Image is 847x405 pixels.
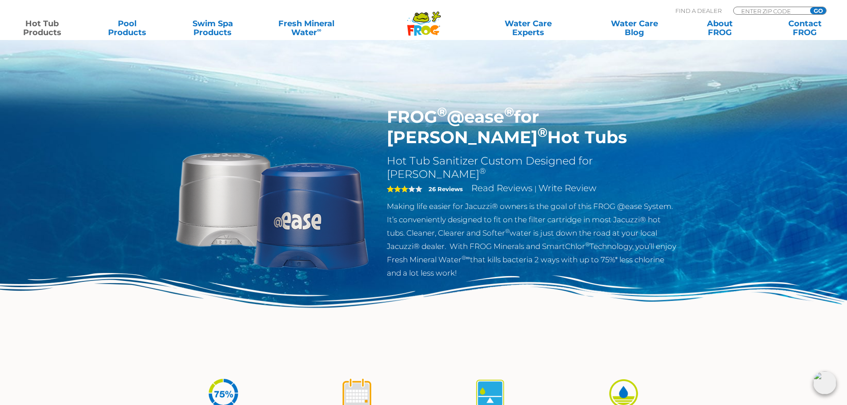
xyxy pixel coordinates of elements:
[505,228,510,234] sup: ®
[437,104,447,120] sup: ®
[180,19,246,37] a: Swim SpaProducts
[387,185,408,192] span: 3
[686,19,753,37] a: AboutFROG
[265,19,348,37] a: Fresh MineralWater∞
[538,183,596,193] a: Write Review
[601,19,667,37] a: Water CareBlog
[813,371,836,394] img: openIcon
[94,19,161,37] a: PoolProducts
[387,107,677,148] h1: FROG @ease for [PERSON_NAME] Hot Tubs
[675,7,722,15] p: Find A Dealer
[387,154,677,181] h2: Hot Tub Sanitizer Custom Designed for [PERSON_NAME]
[538,124,547,140] sup: ®
[534,184,537,193] span: |
[585,241,590,248] sup: ®
[9,19,75,37] a: Hot TubProducts
[810,7,826,14] input: GO
[471,183,533,193] a: Read Reviews
[462,254,470,261] sup: ®∞
[504,104,514,120] sup: ®
[740,7,800,15] input: Zip Code Form
[387,200,677,280] p: Making life easier for Jacuzzi® owners is the goal of this FROG @ease System. It’s conveniently d...
[429,185,463,192] strong: 26 Reviews
[474,19,582,37] a: Water CareExperts
[317,26,321,33] sup: ∞
[479,166,486,176] sup: ®
[170,107,374,310] img: Sundance-cartridges-2.png
[772,19,838,37] a: ContactFROG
